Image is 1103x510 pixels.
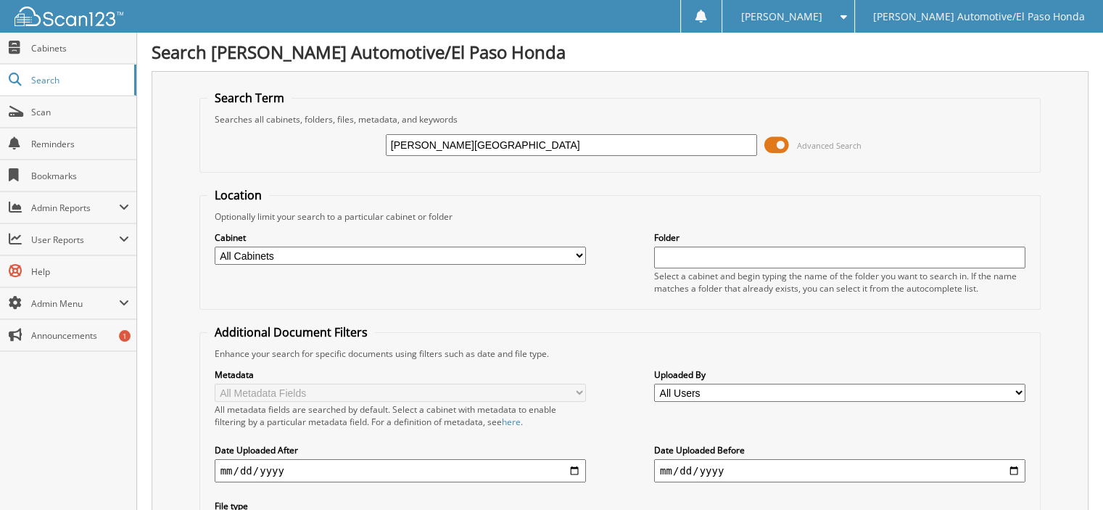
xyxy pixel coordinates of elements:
label: Date Uploaded Before [654,444,1025,456]
h1: Search [PERSON_NAME] Automotive/El Paso Honda [152,40,1088,64]
div: All metadata fields are searched by default. Select a cabinet with metadata to enable filtering b... [215,403,586,428]
input: start [215,459,586,482]
span: Cabinets [31,42,129,54]
span: Admin Reports [31,202,119,214]
span: Announcements [31,329,129,342]
span: Bookmarks [31,170,129,182]
span: Reminders [31,138,129,150]
input: end [654,459,1025,482]
span: Scan [31,106,129,118]
img: scan123-logo-white.svg [15,7,123,26]
span: Help [31,266,129,278]
span: Advanced Search [797,140,862,151]
label: Date Uploaded After [215,444,586,456]
legend: Location [207,187,269,203]
div: Optionally limit your search to a particular cabinet or folder [207,210,1033,223]
span: Admin Menu [31,297,119,310]
label: Uploaded By [654,369,1025,381]
div: Enhance your search for specific documents using filters such as date and file type. [207,347,1033,360]
label: Folder [654,231,1025,244]
label: Cabinet [215,231,586,244]
span: [PERSON_NAME] Automotive/El Paso Honda [873,12,1085,21]
span: [PERSON_NAME] [740,12,822,21]
a: here [502,416,521,428]
legend: Search Term [207,90,292,106]
legend: Additional Document Filters [207,324,375,340]
div: Searches all cabinets, folders, files, metadata, and keywords [207,113,1033,126]
label: Metadata [215,369,586,381]
span: User Reports [31,234,119,246]
div: Select a cabinet and begin typing the name of the folder you want to search in. If the name match... [654,270,1025,295]
span: Search [31,74,127,86]
div: 1 [119,330,131,342]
